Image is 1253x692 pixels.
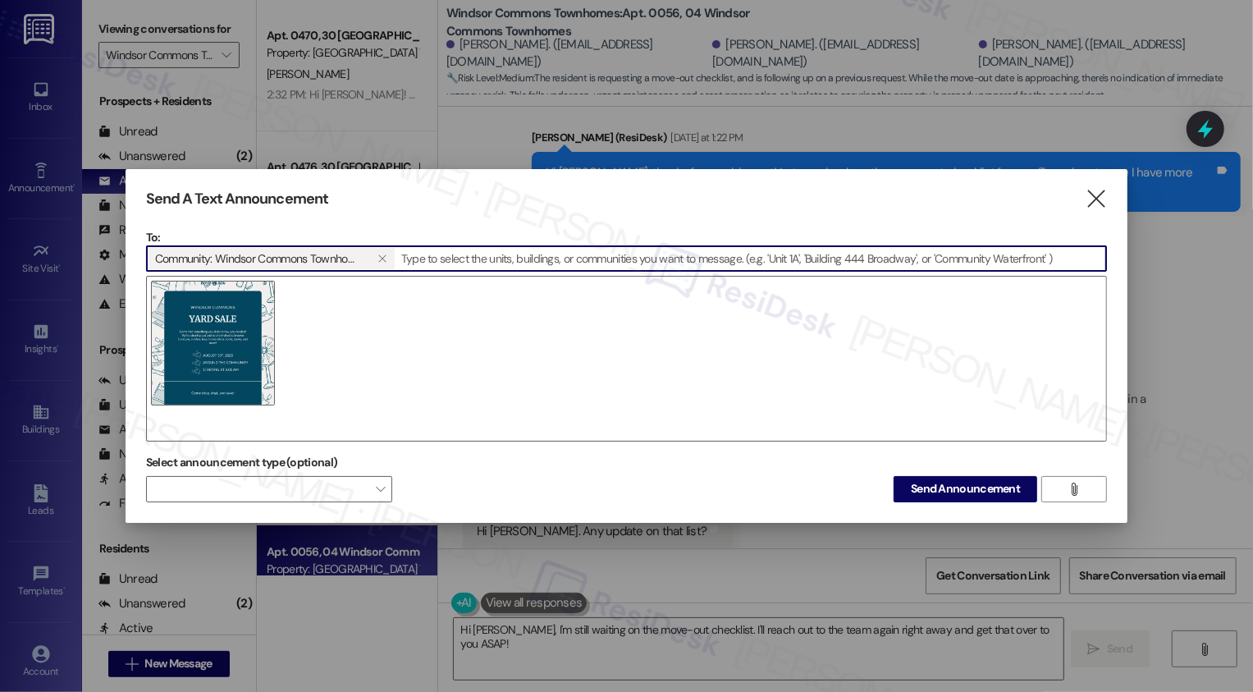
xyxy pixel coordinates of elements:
label: Select announcement type (optional) [146,450,338,475]
i:  [1086,190,1108,208]
i:  [1068,483,1081,496]
button: Send Announcement [894,476,1037,502]
i:  [377,252,386,265]
span: Community: Windsor Commons Townhomes [155,248,364,269]
span: Send Announcement [911,480,1020,497]
input: Type to select the units, buildings, or communities you want to message. (e.g. 'Unit 1A', 'Buildi... [396,246,1107,271]
p: To: [146,229,1108,245]
img: 2924-1756319566288.png [151,281,276,406]
button: Community: Windsor Commons Townhomes [370,248,395,269]
h3: Send A Text Announcement [146,190,328,209]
